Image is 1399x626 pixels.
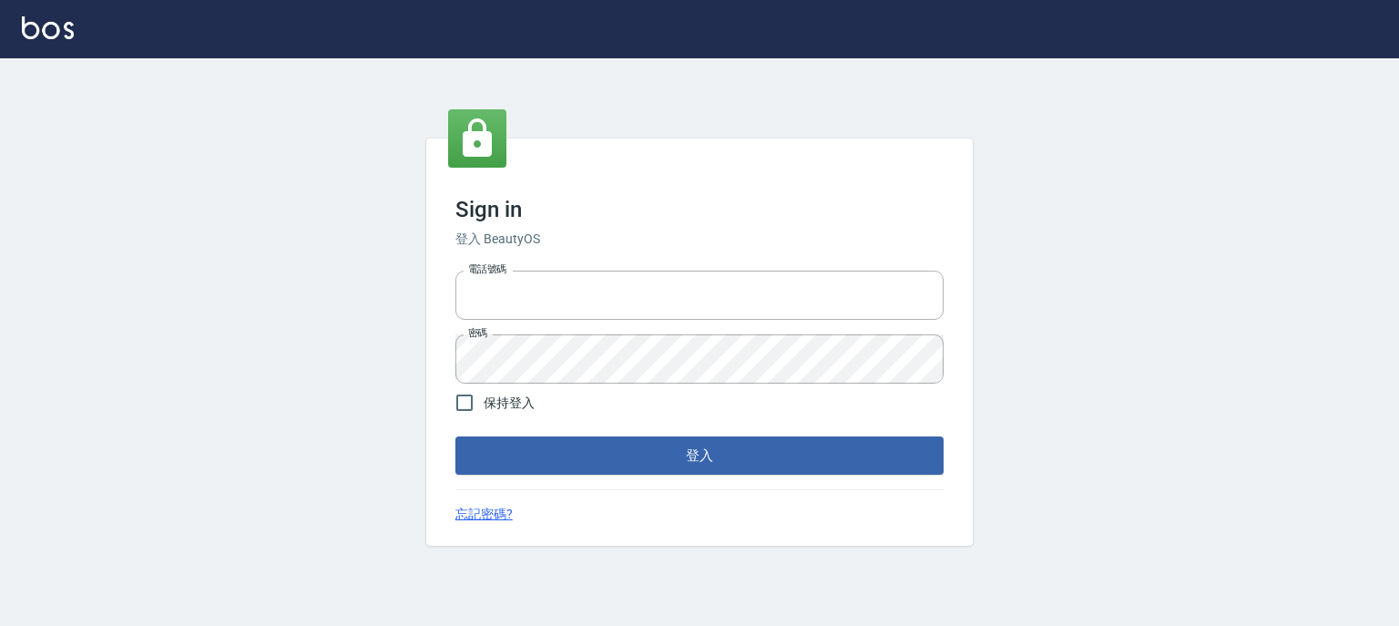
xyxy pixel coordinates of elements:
[455,197,944,222] h3: Sign in
[22,16,74,39] img: Logo
[484,394,535,413] span: 保持登入
[468,262,506,276] label: 電話號碼
[455,505,513,524] a: 忘記密碼?
[455,230,944,249] h6: 登入 BeautyOS
[468,326,487,340] label: 密碼
[455,436,944,475] button: 登入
